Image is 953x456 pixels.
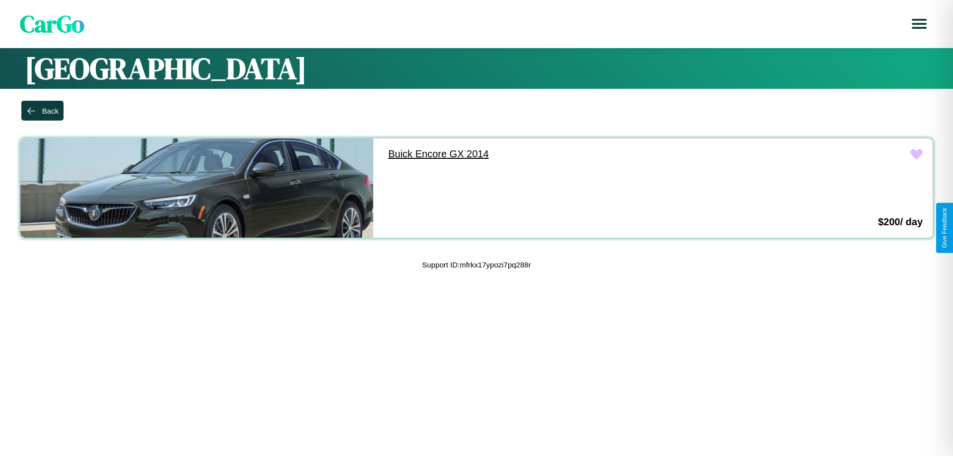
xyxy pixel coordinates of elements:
[42,107,59,115] div: Back
[941,208,948,248] div: Give Feedback
[21,101,64,121] button: Back
[878,216,923,228] h3: $ 200 / day
[422,258,531,271] p: Support ID: mfrkx17ypozi7pq288r
[378,138,731,170] a: Buick Encore GX 2014
[20,7,84,40] span: CarGo
[25,48,928,89] h1: [GEOGRAPHIC_DATA]
[905,10,933,38] button: Open menu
